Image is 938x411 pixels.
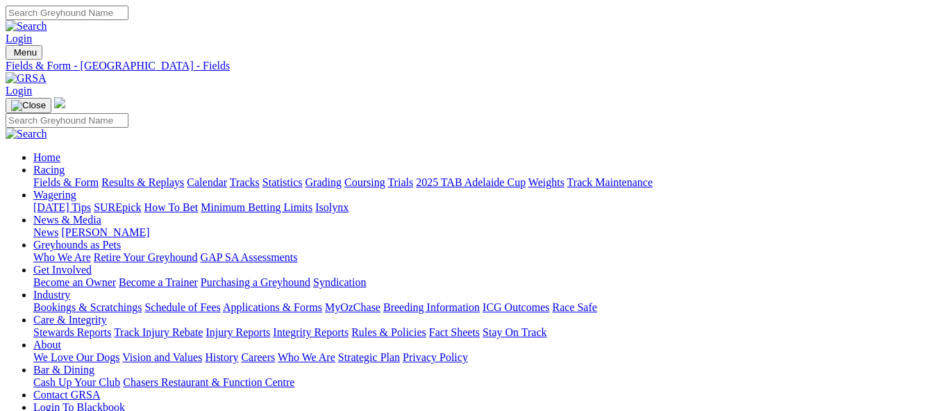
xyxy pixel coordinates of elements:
[483,301,549,313] a: ICG Outcomes
[201,251,298,263] a: GAP SA Assessments
[344,176,385,188] a: Coursing
[33,301,932,314] div: Industry
[483,326,546,338] a: Stay On Track
[351,326,426,338] a: Rules & Policies
[429,326,480,338] a: Fact Sheets
[6,45,42,60] button: Toggle navigation
[325,301,380,313] a: MyOzChase
[187,176,227,188] a: Calendar
[201,201,312,213] a: Minimum Betting Limits
[33,214,101,226] a: News & Media
[33,226,58,238] a: News
[33,289,70,301] a: Industry
[6,85,32,97] a: Login
[552,301,596,313] a: Race Safe
[33,351,119,363] a: We Love Our Dogs
[6,113,128,128] input: Search
[278,351,335,363] a: Who We Are
[54,97,65,108] img: logo-grsa-white.png
[230,176,260,188] a: Tracks
[6,72,47,85] img: GRSA
[144,301,220,313] a: Schedule of Fees
[114,326,203,338] a: Track Injury Rebate
[206,326,270,338] a: Injury Reports
[205,351,238,363] a: History
[123,376,294,388] a: Chasers Restaurant & Function Centre
[33,389,100,401] a: Contact GRSA
[33,314,107,326] a: Care & Integrity
[313,276,366,288] a: Syndication
[33,376,120,388] a: Cash Up Your Club
[33,301,142,313] a: Bookings & Scratchings
[305,176,342,188] a: Grading
[61,226,149,238] a: [PERSON_NAME]
[33,201,932,214] div: Wagering
[122,351,202,363] a: Vision and Values
[119,276,198,288] a: Become a Trainer
[33,376,932,389] div: Bar & Dining
[403,351,468,363] a: Privacy Policy
[33,201,91,213] a: [DATE] Tips
[6,98,51,113] button: Toggle navigation
[33,339,61,351] a: About
[241,351,275,363] a: Careers
[201,276,310,288] a: Purchasing a Greyhound
[262,176,303,188] a: Statistics
[101,176,184,188] a: Results & Replays
[33,276,932,289] div: Get Involved
[14,47,37,58] span: Menu
[94,251,198,263] a: Retire Your Greyhound
[33,276,116,288] a: Become an Owner
[33,251,91,263] a: Who We Are
[33,189,76,201] a: Wagering
[33,264,92,276] a: Get Involved
[33,326,932,339] div: Care & Integrity
[6,20,47,33] img: Search
[33,364,94,376] a: Bar & Dining
[144,201,199,213] a: How To Bet
[416,176,526,188] a: 2025 TAB Adelaide Cup
[6,6,128,20] input: Search
[387,176,413,188] a: Trials
[6,60,932,72] a: Fields & Form - [GEOGRAPHIC_DATA] - Fields
[6,33,32,44] a: Login
[33,176,932,189] div: Racing
[223,301,322,313] a: Applications & Forms
[383,301,480,313] a: Breeding Information
[315,201,349,213] a: Isolynx
[338,351,400,363] a: Strategic Plan
[33,251,932,264] div: Greyhounds as Pets
[33,164,65,176] a: Racing
[567,176,653,188] a: Track Maintenance
[11,100,46,111] img: Close
[94,201,141,213] a: SUREpick
[33,351,932,364] div: About
[33,326,111,338] a: Stewards Reports
[33,151,60,163] a: Home
[528,176,564,188] a: Weights
[33,226,932,239] div: News & Media
[33,176,99,188] a: Fields & Form
[273,326,349,338] a: Integrity Reports
[6,128,47,140] img: Search
[33,239,121,251] a: Greyhounds as Pets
